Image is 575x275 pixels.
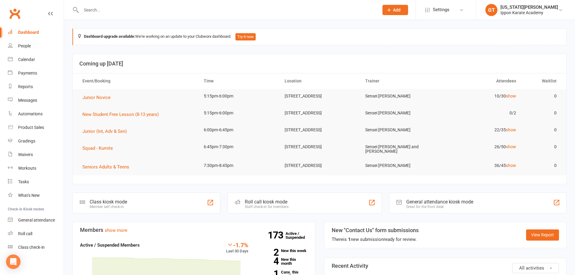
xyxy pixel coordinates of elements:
[257,248,279,257] strong: 2
[80,227,308,233] h3: Members
[82,94,115,101] button: Junior Novice
[406,199,473,205] div: General attendance kiosk mode
[6,254,21,269] div: Open Intercom Messenger
[8,241,64,254] a: Class kiosk mode
[82,128,131,135] button: Junior (Int, Adv & Sen)
[18,231,32,236] div: Roll call
[506,94,516,98] a: show
[77,73,198,89] th: Event/Booking
[105,228,127,233] a: show more
[279,158,360,173] td: [STREET_ADDRESS]
[522,158,562,173] td: 0
[198,140,279,154] td: 6:45pm-7:30pm
[360,89,441,103] td: Sensei [PERSON_NAME]
[257,257,308,265] a: 4New this month
[382,5,408,15] button: Add
[245,199,289,205] div: Roll call kiosk mode
[8,107,64,121] a: Automations
[90,199,127,205] div: Class kiosk mode
[90,205,127,209] div: Member self check-in
[441,73,522,89] th: Attendees
[360,123,441,137] td: Sensei [PERSON_NAME]
[8,94,64,107] a: Messages
[519,265,544,271] span: All activities
[506,144,516,149] a: show
[8,80,64,94] a: Reports
[506,163,516,168] a: show
[332,227,419,233] h3: New "Contact Us" form submissions
[82,164,129,170] span: Seniors Adults & Teens
[526,229,559,240] a: View Report
[79,6,375,14] input: Search...
[18,43,31,48] div: People
[18,245,45,250] div: Class check-in
[279,89,360,103] td: [STREET_ADDRESS]
[82,112,159,117] span: New Student Free Lesson (8-13 years)
[79,61,560,67] h3: Coming up [DATE]
[8,161,64,175] a: Workouts
[8,213,64,227] a: General attendance kiosk mode
[8,121,64,134] a: Product Sales
[348,237,351,242] strong: 1
[522,123,562,137] td: 0
[82,95,110,100] span: Junior Novice
[8,134,64,148] a: Gradings
[268,231,286,240] strong: 173
[245,205,289,209] div: Staff check-in for members
[18,98,37,103] div: Messages
[18,57,35,62] div: Calendar
[198,89,279,103] td: 5:15pm-6:00pm
[279,140,360,154] td: [STREET_ADDRESS]
[393,8,401,12] span: Add
[332,236,419,243] div: There is new submission ready for review.
[522,89,562,103] td: 0
[18,179,29,184] div: Tasks
[433,3,449,17] span: Settings
[18,125,44,130] div: Product Sales
[18,111,43,116] div: Automations
[198,158,279,173] td: 7:30pm-8:45pm
[360,106,441,120] td: Sensei [PERSON_NAME]
[235,33,256,40] button: Try it now
[18,152,33,157] div: Waivers
[441,123,522,137] td: 22/35
[7,6,22,21] a: Clubworx
[8,53,64,66] a: Calendar
[279,73,360,89] th: Location
[522,73,562,89] th: Waitlist
[82,145,113,151] span: Squad - Kumite
[512,263,559,273] button: All activities
[8,66,64,80] a: Payments
[506,127,516,132] a: show
[18,218,55,222] div: General attendance
[441,158,522,173] td: 36/45
[279,106,360,120] td: [STREET_ADDRESS]
[18,30,39,35] div: Dashboard
[360,158,441,173] td: Sensei [PERSON_NAME]
[257,249,308,253] a: 2New this week
[18,139,35,143] div: Gradings
[198,73,279,89] th: Time
[257,257,279,266] strong: 4
[441,89,522,103] td: 10/30
[332,263,559,269] h3: Recent Activity
[8,175,64,189] a: Tasks
[8,227,64,241] a: Roll call
[8,26,64,39] a: Dashboard
[360,73,441,89] th: Trainer
[18,193,40,198] div: What's New
[8,148,64,161] a: Waivers
[82,129,127,134] span: Junior (Int, Adv & Sen)
[82,163,133,171] button: Seniors Adults & Teens
[18,84,33,89] div: Reports
[500,10,558,15] div: Ippon Karate Academy
[226,241,248,248] div: -1.7%
[72,28,567,45] div: We're working on an update to your Clubworx dashboard.
[441,106,522,120] td: 0/2
[198,106,279,120] td: 5:15pm-6:00pm
[406,205,473,209] div: Great for the front desk
[485,4,497,16] div: GT
[441,140,522,154] td: 26/50
[279,123,360,137] td: [STREET_ADDRESS]
[500,5,558,10] div: [US_STATE][PERSON_NAME]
